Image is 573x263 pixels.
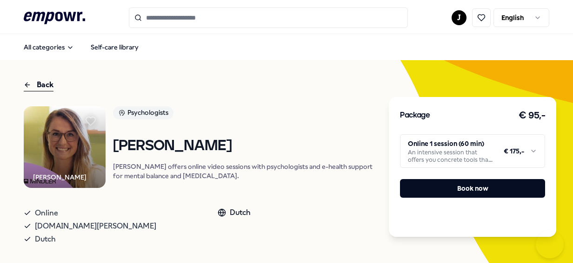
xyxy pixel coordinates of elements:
[113,106,374,123] a: Psychologists
[83,38,146,56] a: Self-care library
[16,38,81,56] button: All categories
[33,172,87,182] div: [PERSON_NAME]
[35,207,58,220] span: Online
[400,179,545,198] button: Book now
[24,79,53,91] div: Back
[16,38,146,56] nav: Main
[35,233,56,246] span: Dutch
[113,106,173,119] div: Psychologists
[400,110,430,122] h3: Package
[519,108,545,123] h3: € 95,-
[218,207,251,219] div: Dutch
[113,162,374,180] p: [PERSON_NAME] offers online video sessions with psychologists and e-health support for mental bal...
[129,7,408,28] input: Search for products, categories or subcategories
[536,230,564,258] iframe: Help Scout Beacon - Open
[113,138,374,154] h1: [PERSON_NAME]
[452,10,466,25] button: J
[24,106,105,188] img: Product Image
[35,220,156,233] span: [DOMAIN_NAME][PERSON_NAME]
